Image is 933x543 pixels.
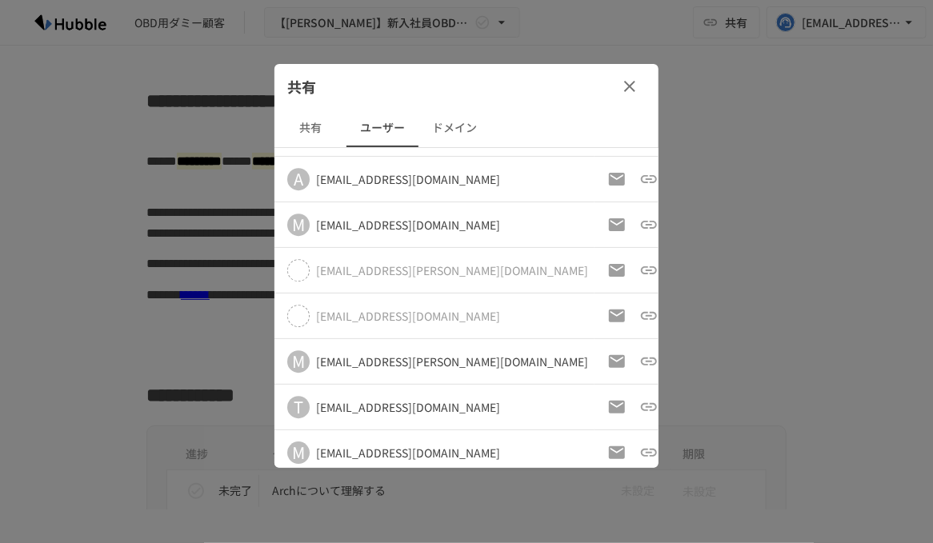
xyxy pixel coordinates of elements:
div: [EMAIL_ADDRESS][PERSON_NAME][DOMAIN_NAME] [316,353,588,369]
button: 招待URLをコピー（以前のものは破棄） [633,209,665,241]
div: [EMAIL_ADDRESS][DOMAIN_NAME] [316,445,500,461]
div: M [287,214,310,236]
button: 招待メールの再送 [601,209,633,241]
button: 招待メールの再送 [601,163,633,195]
div: T [287,396,310,418]
button: 招待URLをコピー（以前のものは破棄） [633,345,665,377]
div: M [287,350,310,373]
button: ドメイン [418,109,491,147]
div: [EMAIL_ADDRESS][DOMAIN_NAME] [316,399,500,415]
button: 招待メールの再送 [601,345,633,377]
button: 招待URLをコピー（以前のものは破棄） [633,300,665,332]
button: 共有 [274,109,346,147]
div: このユーザーはまだログインしていません。 [316,308,500,324]
button: 招待メールの再送 [601,300,633,332]
button: 招待URLをコピー（以前のものは破棄） [633,163,665,195]
div: [EMAIL_ADDRESS][DOMAIN_NAME] [316,171,500,187]
button: 招待URLをコピー（以前のものは破棄） [633,254,665,286]
div: 共有 [274,64,659,109]
button: 招待メールの再送 [601,254,633,286]
div: [EMAIL_ADDRESS][DOMAIN_NAME] [316,217,500,233]
button: 招待URLをコピー（以前のものは破棄） [633,391,665,423]
button: 招待メールの再送 [601,391,633,423]
div: A [287,168,310,190]
button: ユーザー [346,109,418,147]
button: 招待URLをコピー（以前のものは破棄） [633,437,665,469]
div: このユーザーはまだログインしていません。 [316,262,588,278]
div: M [287,441,310,464]
button: 招待メールの再送 [601,437,633,469]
